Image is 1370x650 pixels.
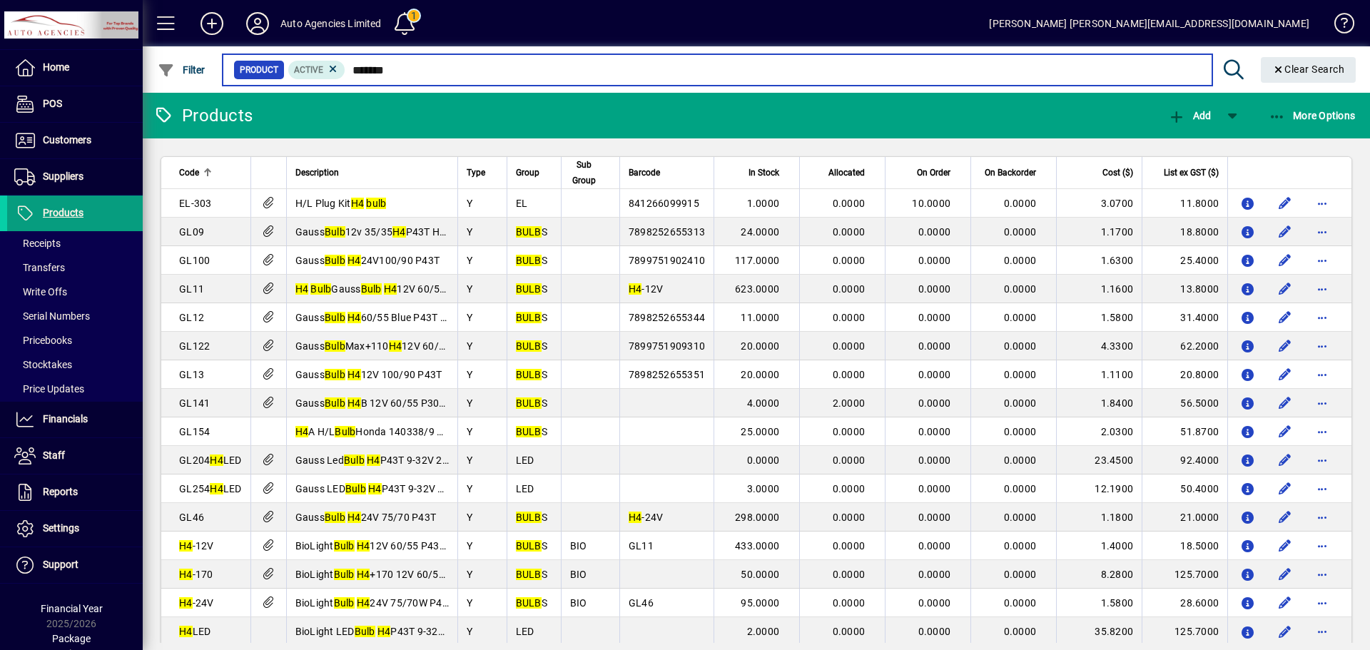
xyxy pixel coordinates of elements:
[808,165,878,181] div: Allocated
[1142,303,1227,332] td: 31.4000
[467,283,472,295] span: Y
[1004,483,1037,494] span: 0.0000
[1142,332,1227,360] td: 62.2000
[570,157,611,188] div: Sub Group
[912,198,950,209] span: 10.0000
[833,483,866,494] span: 0.0000
[516,198,528,209] span: EL
[629,198,699,209] span: 841266099915
[918,255,951,266] span: 0.0000
[179,165,242,181] div: Code
[516,369,542,380] em: BULB
[1142,189,1227,218] td: 11.8000
[516,426,542,437] em: BULB
[368,483,382,494] em: H4
[1274,477,1297,500] button: Edit
[747,483,780,494] span: 3.0000
[7,280,143,304] a: Write Offs
[918,340,951,352] span: 0.0000
[918,226,951,238] span: 0.0000
[1274,591,1297,614] button: Edit
[1164,103,1214,128] button: Add
[467,165,485,181] span: Type
[43,486,78,497] span: Reports
[1274,506,1297,529] button: Edit
[467,312,472,323] span: Y
[1311,192,1334,215] button: More options
[989,12,1309,35] div: [PERSON_NAME] [PERSON_NAME][EMAIL_ADDRESS][DOMAIN_NAME]
[179,569,213,580] span: -170
[1142,503,1227,532] td: 21.0000
[347,312,361,323] em: H4
[467,397,472,409] span: Y
[833,426,866,437] span: 0.0000
[7,50,143,86] a: Home
[1056,560,1142,589] td: 8.2800
[1142,417,1227,446] td: 51.8700
[1056,446,1142,474] td: 23.4500
[179,255,210,266] span: GL100
[43,559,78,570] span: Support
[295,540,491,552] span: BioLight 12V 60/55 P43T Long Life
[629,283,642,295] em: H4
[1274,363,1297,386] button: Edit
[1274,534,1297,557] button: Edit
[7,352,143,377] a: Stocktakes
[179,198,212,209] span: EL-303
[629,369,705,380] span: 7898252655351
[7,231,143,255] a: Receipts
[7,511,143,547] a: Settings
[516,165,552,181] div: Group
[43,450,65,461] span: Staff
[1274,220,1297,243] button: Edit
[158,64,205,76] span: Filter
[516,569,542,580] em: BULB
[833,340,866,352] span: 0.0000
[629,540,654,552] span: GL11
[629,512,664,523] span: -24V
[1056,532,1142,560] td: 1.4000
[43,522,79,534] span: Settings
[1056,303,1142,332] td: 1.5800
[295,283,309,295] em: H4
[43,413,88,425] span: Financials
[516,426,547,437] span: S
[741,569,779,580] span: 50.0000
[1004,455,1037,466] span: 0.0000
[189,11,235,36] button: Add
[918,483,951,494] span: 0.0000
[1272,64,1345,75] span: Clear Search
[1311,220,1334,243] button: More options
[1142,275,1227,303] td: 13.8000
[467,483,472,494] span: Y
[389,340,402,352] em: H4
[295,397,553,409] span: Gauss B 12V 60/55 P30T IH01 Mini Base/Nissan
[295,255,440,266] span: Gauss 24V100/90 P43T
[1142,389,1227,417] td: 56.5000
[516,540,547,552] span: S
[153,104,253,127] div: Products
[1274,278,1297,300] button: Edit
[1311,363,1334,386] button: More options
[1164,165,1219,181] span: List ex GST ($)
[741,426,779,437] span: 25.0000
[467,165,498,181] div: Type
[1311,506,1334,529] button: More options
[295,512,437,523] span: Gauss 24V 75/70 P43T
[516,512,547,523] span: S
[43,171,83,182] span: Suppliers
[735,540,779,552] span: 433.0000
[1056,389,1142,417] td: 1.8400
[392,226,406,238] em: H4
[7,123,143,158] a: Customers
[7,328,143,352] a: Pricebooks
[334,540,355,552] em: Bulb
[918,455,951,466] span: 0.0000
[918,540,951,552] span: 0.0000
[629,340,705,352] span: 7899751909310
[179,226,204,238] span: GL09
[14,383,84,395] span: Price Updates
[1004,369,1037,380] span: 0.0000
[179,165,199,181] span: Code
[833,283,866,295] span: 0.0000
